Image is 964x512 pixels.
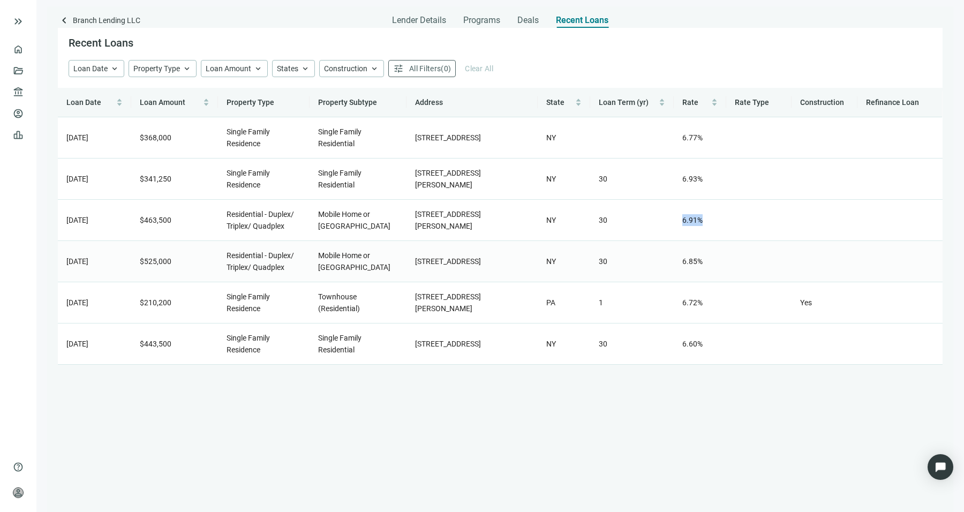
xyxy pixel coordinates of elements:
a: keyboard_arrow_left [58,14,71,28]
span: Construction [324,64,367,73]
span: Loan Date [73,64,108,73]
span: Recent Loans [556,15,608,26]
button: Clear All [460,60,498,77]
span: Rate Type [735,98,769,107]
span: Loan Term (yr) [599,98,649,107]
span: keyboard_arrow_up [300,64,310,73]
span: Deals [517,15,539,26]
span: $463,500 [140,216,171,224]
span: PA [546,298,555,307]
span: Single Family Residential [318,334,361,354]
span: Property Subtype [318,98,377,107]
span: 6.91% [682,216,703,224]
span: keyboard_arrow_left [58,14,71,27]
span: Address [415,98,443,107]
div: Open Intercom Messenger [928,454,953,480]
span: Loan Amount [206,64,251,73]
span: [DATE] [66,257,88,266]
td: [STREET_ADDRESS][PERSON_NAME] [406,282,538,323]
span: NY [546,257,556,266]
span: [DATE] [66,298,88,307]
button: keyboard_double_arrow_right [12,15,25,28]
span: [DATE] [66,340,88,348]
span: Rate [682,98,698,107]
span: 6.72% [682,298,703,307]
span: 6.60% [682,340,703,348]
span: Single Family Residence [227,334,270,354]
span: State [546,98,564,107]
span: NY [546,133,556,142]
span: person [13,487,24,498]
span: 30 [599,175,607,183]
span: Recent Loans [69,36,133,49]
span: 1 [599,298,603,307]
span: 6.85% [682,257,703,266]
span: Single Family Residential [318,127,361,148]
span: Loan Amount [140,98,185,107]
span: account_balance [13,87,20,97]
span: All Filters [409,64,441,73]
span: [DATE] [66,133,88,142]
span: Construction [800,98,844,107]
span: NY [546,175,556,183]
span: Single Family Residence [227,127,270,148]
span: Mobile Home or [GEOGRAPHIC_DATA] [318,210,390,230]
span: Single Family Residence [227,292,270,313]
span: 6.93% [682,175,703,183]
td: [STREET_ADDRESS] [406,323,538,365]
td: [STREET_ADDRESS][PERSON_NAME] [406,159,538,200]
span: tune [393,63,404,74]
span: Residential - Duplex/ Triplex/ Quadplex [227,210,294,230]
td: [STREET_ADDRESS] [406,241,538,282]
span: keyboard_arrow_up [110,64,119,73]
span: ( 0 ) [441,64,451,73]
span: $210,200 [140,298,171,307]
span: [DATE] [66,175,88,183]
span: keyboard_arrow_up [253,64,263,73]
td: [STREET_ADDRESS] [406,117,538,159]
button: tuneAll Filters(0) [388,60,456,77]
td: [STREET_ADDRESS][PERSON_NAME] [406,200,538,241]
span: Property Type [133,64,180,73]
span: Property Type [227,98,274,107]
span: 6.77% [682,133,703,142]
span: $525,000 [140,257,171,266]
span: keyboard_arrow_up [182,64,192,73]
span: Branch Lending LLC [73,14,140,28]
span: [DATE] [66,216,88,224]
span: Lender Details [392,15,446,26]
span: keyboard_arrow_up [370,64,379,73]
span: $368,000 [140,133,171,142]
span: Programs [463,15,500,26]
span: Loan Date [66,98,101,107]
span: 30 [599,216,607,224]
span: Mobile Home or [GEOGRAPHIC_DATA] [318,251,390,272]
span: States [277,64,298,73]
span: Yes [800,298,812,307]
span: Townhouse (Residential) [318,292,360,313]
span: 30 [599,257,607,266]
span: $443,500 [140,340,171,348]
span: NY [546,216,556,224]
span: Refinance Loan [866,98,919,107]
span: 30 [599,340,607,348]
span: Residential - Duplex/ Triplex/ Quadplex [227,251,294,272]
span: Single Family Residential [318,169,361,189]
span: Single Family Residence [227,169,270,189]
span: $341,250 [140,175,171,183]
span: NY [546,340,556,348]
span: help [13,462,24,472]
